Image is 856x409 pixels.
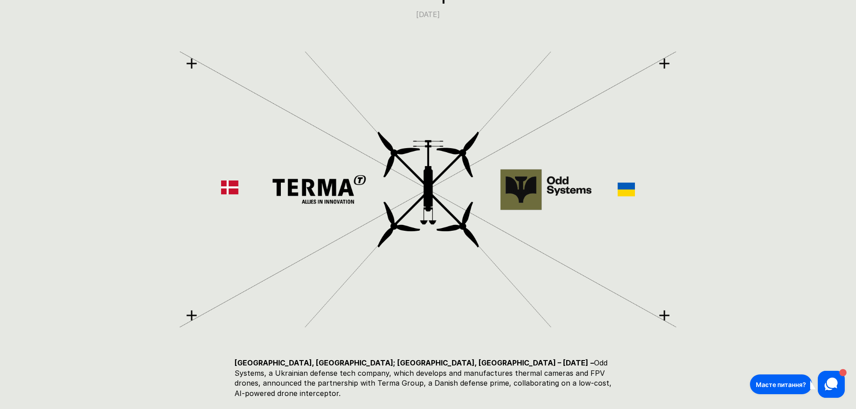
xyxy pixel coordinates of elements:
iframe: HelpCrunch [748,369,847,400]
h5: Odd Systems, a Ukrainian defense tech company, which develops and manufactures thermal cameras an... [235,358,621,398]
strong: [GEOGRAPHIC_DATA], [GEOGRAPHIC_DATA]; [GEOGRAPHIC_DATA], [GEOGRAPHIC_DATA] – [DATE] [235,358,588,367]
strong: – [590,358,594,367]
p: [DATE] [293,9,563,21]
